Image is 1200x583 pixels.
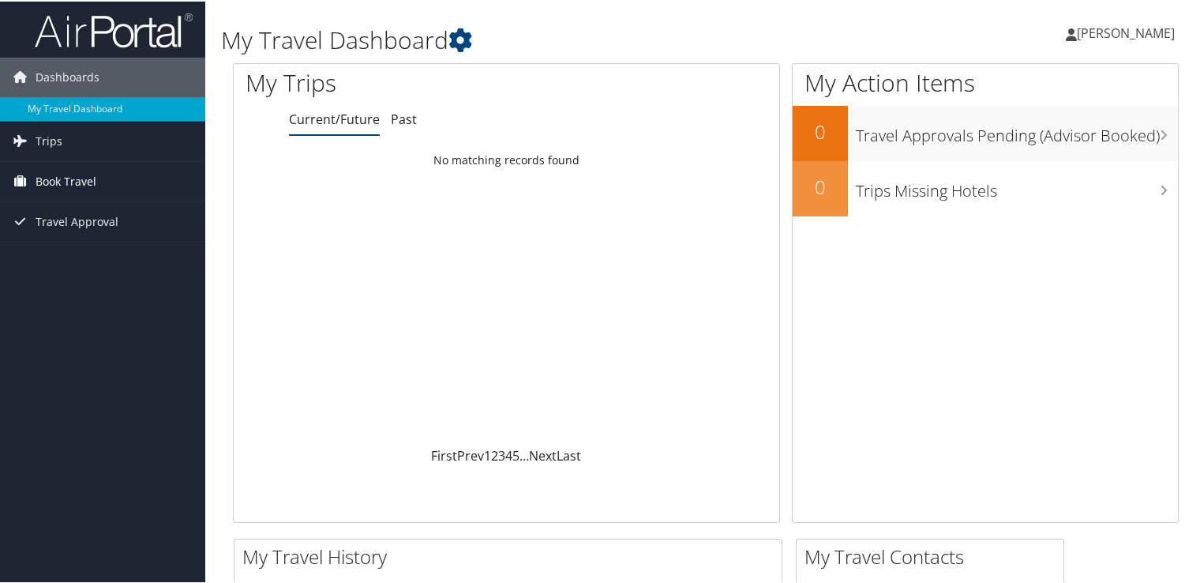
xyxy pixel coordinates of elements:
[1066,8,1191,55] a: [PERSON_NAME]
[519,446,529,463] span: …
[35,10,193,47] img: airportal-logo.png
[529,446,557,463] a: Next
[505,446,512,463] a: 4
[431,446,457,463] a: First
[512,446,519,463] a: 5
[856,171,1178,201] h3: Trips Missing Hotels
[221,22,868,55] h1: My Travel Dashboard
[246,65,540,98] h1: My Trips
[793,172,848,199] h2: 0
[1077,23,1175,40] span: [PERSON_NAME]
[36,160,96,200] span: Book Travel
[804,542,1063,569] h2: My Travel Contacts
[289,109,380,126] a: Current/Future
[793,104,1178,160] a: 0Travel Approvals Pending (Advisor Booked)
[234,145,779,173] td: No matching records found
[491,446,498,463] a: 2
[36,201,118,240] span: Travel Approval
[457,446,484,463] a: Prev
[793,160,1178,215] a: 0Trips Missing Hotels
[557,446,581,463] a: Last
[856,115,1178,145] h3: Travel Approvals Pending (Advisor Booked)
[391,109,417,126] a: Past
[498,446,505,463] a: 3
[242,542,782,569] h2: My Travel History
[793,65,1178,98] h1: My Action Items
[36,56,99,96] span: Dashboards
[484,446,491,463] a: 1
[36,120,62,160] span: Trips
[793,117,848,144] h2: 0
